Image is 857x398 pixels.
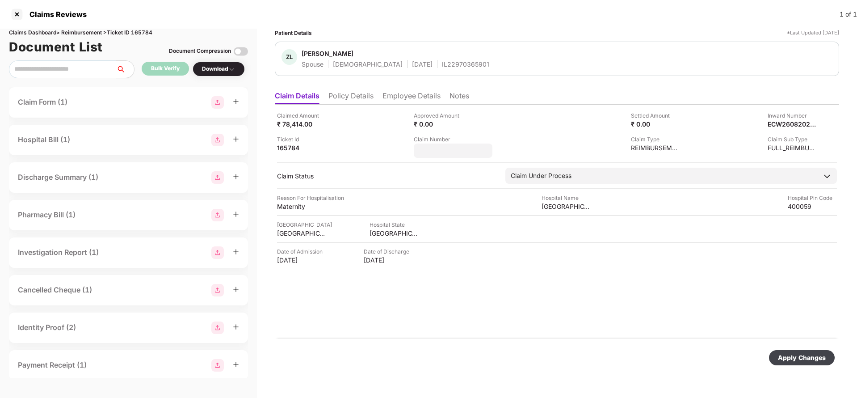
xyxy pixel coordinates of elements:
[275,91,319,104] li: Claim Details
[18,97,67,108] div: Claim Form (1)
[18,209,76,220] div: Pharmacy Bill (1)
[631,120,680,128] div: ₹ 0.00
[211,134,224,146] img: svg+xml;base64,PHN2ZyBpZD0iR3JvdXBfMjg4MTMiIGRhdGEtbmFtZT0iR3JvdXAgMjg4MTMiIHhtbG5zPSJodHRwOi8vd3...
[277,172,496,180] div: Claim Status
[211,171,224,184] img: svg+xml;base64,PHN2ZyBpZD0iR3JvdXBfMjg4MTMiIGRhdGEtbmFtZT0iR3JvdXAgMjg4MTMiIHhtbG5zPSJodHRwOi8vd3...
[768,120,817,128] div: ECW26082025000000450
[277,202,326,211] div: Maternity
[302,49,353,58] div: [PERSON_NAME]
[277,229,326,237] div: [GEOGRAPHIC_DATA]
[412,60,433,68] div: [DATE]
[18,247,99,258] div: Investigation Report (1)
[151,64,180,73] div: Bulk Verify
[211,96,224,109] img: svg+xml;base64,PHN2ZyBpZD0iR3JvdXBfMjg4MTMiIGRhdGEtbmFtZT0iR3JvdXAgMjg4MTMiIHhtbG5zPSJodHRwOi8vd3...
[277,220,332,229] div: [GEOGRAPHIC_DATA]
[414,135,492,144] div: Claim Number
[768,111,817,120] div: Inward Number
[542,202,591,211] div: [GEOGRAPHIC_DATA]
[442,60,489,68] div: IL22970365901
[542,194,591,202] div: Hospital Name
[277,120,326,128] div: ₹ 78,414.00
[18,172,98,183] div: Discharge Summary (1)
[275,29,312,37] div: Patient Details
[788,202,837,211] div: 400059
[233,249,239,255] span: plus
[364,256,413,264] div: [DATE]
[787,29,839,37] div: *Last Updated [DATE]
[211,284,224,296] img: svg+xml;base64,PHN2ZyBpZD0iR3JvdXBfMjg4MTMiIGRhdGEtbmFtZT0iR3JvdXAgMjg4MTMiIHhtbG5zPSJodHRwOi8vd3...
[302,60,323,68] div: Spouse
[233,136,239,142] span: plus
[116,60,134,78] button: search
[233,174,239,180] span: plus
[333,60,403,68] div: [DEMOGRAPHIC_DATA]
[211,359,224,372] img: svg+xml;base64,PHN2ZyBpZD0iR3JvdXBfMjg4MTMiIGRhdGEtbmFtZT0iR3JvdXAgMjg4MTMiIHhtbG5zPSJodHRwOi8vd3...
[768,135,817,144] div: Claim Sub Type
[233,98,239,105] span: plus
[233,324,239,330] span: plus
[840,9,857,19] div: 1 of 1
[9,37,103,57] h1: Document List
[18,134,70,145] div: Hospital Bill (1)
[631,135,680,144] div: Claim Type
[211,209,224,221] img: svg+xml;base64,PHN2ZyBpZD0iR3JvdXBfMjg4MTMiIGRhdGEtbmFtZT0iR3JvdXAgMjg4MTMiIHhtbG5zPSJodHRwOi8vd3...
[211,246,224,259] img: svg+xml;base64,PHN2ZyBpZD0iR3JvdXBfMjg4MTMiIGRhdGEtbmFtZT0iR3JvdXAgMjg4MTMiIHhtbG5zPSJodHRwOi8vd3...
[277,256,326,264] div: [DATE]
[778,353,826,363] div: Apply Changes
[18,322,76,333] div: Identity Proof (2)
[116,66,134,73] span: search
[18,360,87,371] div: Payment Receipt (1)
[370,229,419,237] div: [GEOGRAPHIC_DATA]
[228,66,235,73] img: svg+xml;base64,PHN2ZyBpZD0iRHJvcGRvd24tMzJ4MzIiIHhtbG5zPSJodHRwOi8vd3d3LnczLm9yZy8yMDAwL3N2ZyIgd2...
[370,220,419,229] div: Hospital State
[277,194,344,202] div: Reason For Hospitalisation
[823,172,832,181] img: downArrowIcon
[277,111,326,120] div: Claimed Amount
[202,65,235,73] div: Download
[211,322,224,334] img: svg+xml;base64,PHN2ZyBpZD0iR3JvdXBfMjg4MTMiIGRhdGEtbmFtZT0iR3JvdXAgMjg4MTMiIHhtbG5zPSJodHRwOi8vd3...
[234,44,248,59] img: svg+xml;base64,PHN2ZyBpZD0iVG9nZ2xlLTMyeDMyIiB4bWxucz0iaHR0cDovL3d3dy53My5vcmcvMjAwMC9zdmciIHdpZH...
[277,135,326,144] div: Ticket Id
[450,91,469,104] li: Notes
[768,144,817,152] div: FULL_REIMBURSEMENT
[233,211,239,217] span: plus
[631,111,680,120] div: Settled Amount
[382,91,441,104] li: Employee Details
[277,247,326,256] div: Date of Admission
[281,49,297,65] div: ZL
[233,361,239,368] span: plus
[9,29,248,37] div: Claims Dashboard > Reimbursement > Ticket ID 165784
[328,91,374,104] li: Policy Details
[18,284,92,296] div: Cancelled Cheque (1)
[24,10,87,19] div: Claims Reviews
[169,47,231,55] div: Document Compression
[414,120,463,128] div: ₹ 0.00
[277,144,326,152] div: 165784
[788,194,837,202] div: Hospital Pin Code
[631,144,680,152] div: REIMBURSEMENT
[511,171,571,181] div: Claim Under Process
[364,247,413,256] div: Date of Discharge
[233,286,239,292] span: plus
[414,111,463,120] div: Approved Amount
